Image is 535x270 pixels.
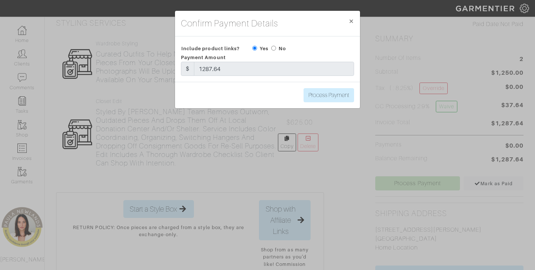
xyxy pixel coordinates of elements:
[304,88,354,102] input: Process Payment
[279,45,286,52] label: No
[181,17,278,30] h4: Confirm Payment Details
[181,43,240,54] span: Include product links?
[348,16,354,26] span: ×
[181,62,194,76] div: $
[181,55,226,60] span: Payment Amount
[260,45,268,52] label: Yes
